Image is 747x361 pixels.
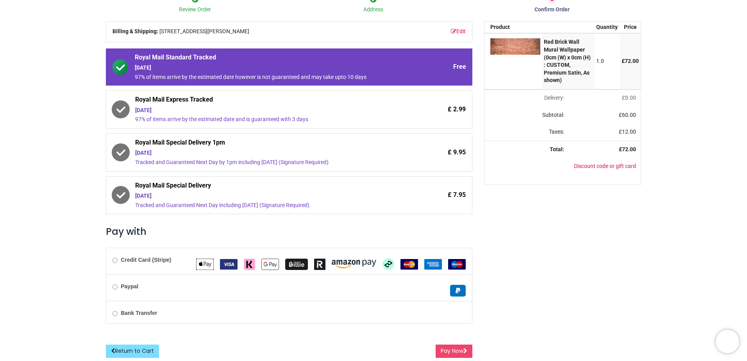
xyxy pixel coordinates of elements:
div: Address [284,6,463,14]
img: American Express [424,259,442,270]
div: 1.0 [596,57,618,65]
td: Taxes: [484,123,569,141]
img: Billie [285,259,308,270]
img: Revolut Pay [314,259,325,270]
span: £ [622,58,639,64]
div: [DATE] [135,192,400,200]
div: Review Order [106,6,284,14]
td: Subtotal: [484,107,569,124]
th: Product [484,21,542,33]
b: Paypal [121,283,138,290]
span: £ [622,95,636,101]
span: American Express [424,261,442,267]
input: Paypal [113,284,118,290]
span: Royal Mail Special Delivery [135,181,400,192]
span: 60.00 [622,112,636,118]
span: 72.00 [625,58,639,64]
span: 12.00 [622,129,636,135]
div: Tracked and Guaranteed Next Day by 1pm including [DATE] (Signature Required) [135,159,400,166]
div: [DATE] [135,64,400,72]
span: Google Pay [261,261,279,267]
span: Royal Mail Express Tracked [135,95,400,106]
span: £ 2.99 [448,105,466,114]
input: Bank Transfer [113,311,118,316]
b: Billing & Shipping: [113,28,158,34]
span: Paypal [450,287,466,293]
h3: Pay with [106,225,472,238]
a: Discount code or gift card [574,163,636,169]
span: Free [453,63,466,71]
span: MasterCard [400,261,418,267]
span: £ [619,112,636,118]
div: 97% of items arrive by the estimated date however is not guaranteed and may take upto 10 days [135,73,400,81]
input: Credit Card (Stripe) [113,258,118,263]
span: 0.00 [625,95,636,101]
strong: Red Brick Wall Mural Wallpaper (0cm (W) x 0cm (H) : CUSTOM, Premium Satin, As shown) [544,39,591,83]
img: Amazon Pay [332,260,376,268]
span: Royal Mail Special Delivery 1pm [135,138,400,149]
img: 0FNkSQAAAAGSURBVAMAIwYyvVjIjEwAAAAASUVORK5CYII= [490,38,540,55]
td: Delivery will be updated after choosing a new delivery method [484,89,569,107]
span: £ [619,129,636,135]
th: Price [620,21,641,33]
img: Klarna [244,259,255,270]
span: Afterpay Clearpay [382,261,394,267]
span: VISA [220,261,238,267]
iframe: Brevo live chat [716,330,739,353]
a: Return to Cart [106,345,159,358]
div: Confirm Order [463,6,641,14]
span: £ 9.95 [448,148,466,157]
span: Billie [285,261,308,267]
span: Royal Mail Standard Tracked [135,53,400,64]
span: Maestro [448,261,466,267]
div: 97% of items arrive by the estimated date and is guaranteed with 3 days [135,116,400,123]
th: Quantity [595,21,620,33]
img: Paypal [450,285,466,297]
img: Apple Pay [196,259,214,270]
b: Credit Card (Stripe) [121,257,171,263]
a: Edit [451,28,466,36]
span: 72.00 [622,146,636,152]
span: Amazon Pay [332,261,376,267]
button: Pay Now [436,345,472,358]
div: [DATE] [135,107,400,114]
b: Bank Transfer [121,310,157,316]
img: Google Pay [261,259,279,270]
img: MasterCard [400,259,418,270]
div: [DATE] [135,149,400,157]
div: Tracked and Guaranteed Next Day including [DATE] (Signature Required) [135,202,400,209]
img: Maestro [448,259,466,270]
span: Klarna [244,261,255,267]
img: VISA [220,259,238,270]
span: £ 7.95 [448,191,466,199]
span: [STREET_ADDRESS][PERSON_NAME] [159,28,249,36]
strong: £ [619,146,636,152]
strong: Total: [550,146,564,152]
span: Apple Pay [196,261,214,267]
span: Revolut Pay [314,261,325,267]
img: Afterpay Clearpay [382,258,394,270]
